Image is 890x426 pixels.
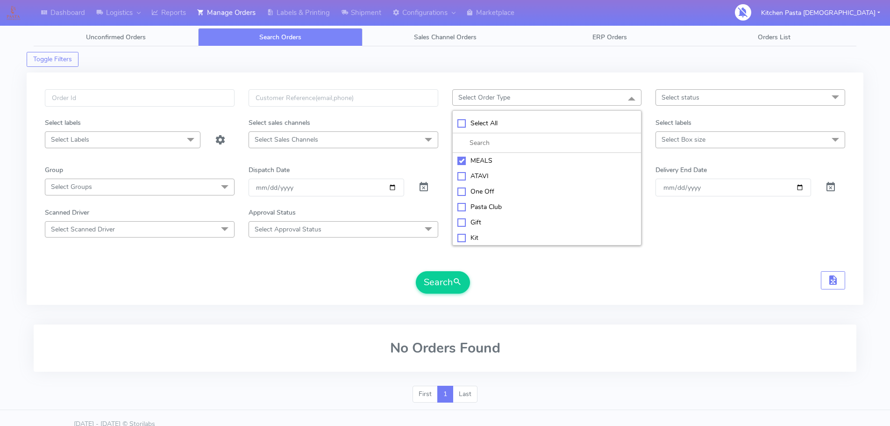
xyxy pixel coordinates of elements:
[249,208,296,217] label: Approval Status
[45,118,81,128] label: Select labels
[457,156,637,166] div: MEALS
[662,93,699,102] span: Select status
[458,93,510,102] span: Select Order Type
[249,89,438,107] input: Customer Reference(email,phone)
[249,118,310,128] label: Select sales channels
[457,217,637,227] div: Gift
[255,225,321,234] span: Select Approval Status
[655,118,691,128] label: Select labels
[592,33,627,42] span: ERP Orders
[34,28,856,46] ul: Tabs
[457,233,637,243] div: Kit
[249,165,290,175] label: Dispatch Date
[655,165,707,175] label: Delivery End Date
[457,118,637,128] div: Select All
[457,202,637,212] div: Pasta Club
[51,135,89,144] span: Select Labels
[662,135,705,144] span: Select Box size
[51,225,115,234] span: Select Scanned Driver
[414,33,477,42] span: Sales Channel Orders
[758,33,790,42] span: Orders List
[45,208,89,217] label: Scanned Driver
[416,271,470,294] button: Search
[255,135,318,144] span: Select Sales Channels
[437,386,453,403] a: 1
[27,52,78,67] button: Toggle Filters
[45,89,235,107] input: Order Id
[457,171,637,181] div: ATAVI
[45,340,845,356] h2: No Orders Found
[51,182,92,191] span: Select Groups
[86,33,146,42] span: Unconfirmed Orders
[457,138,637,148] input: multiselect-search
[259,33,301,42] span: Search Orders
[457,187,637,196] div: One Off
[754,3,887,22] button: Kitchen Pasta [DEMOGRAPHIC_DATA]
[45,165,63,175] label: Group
